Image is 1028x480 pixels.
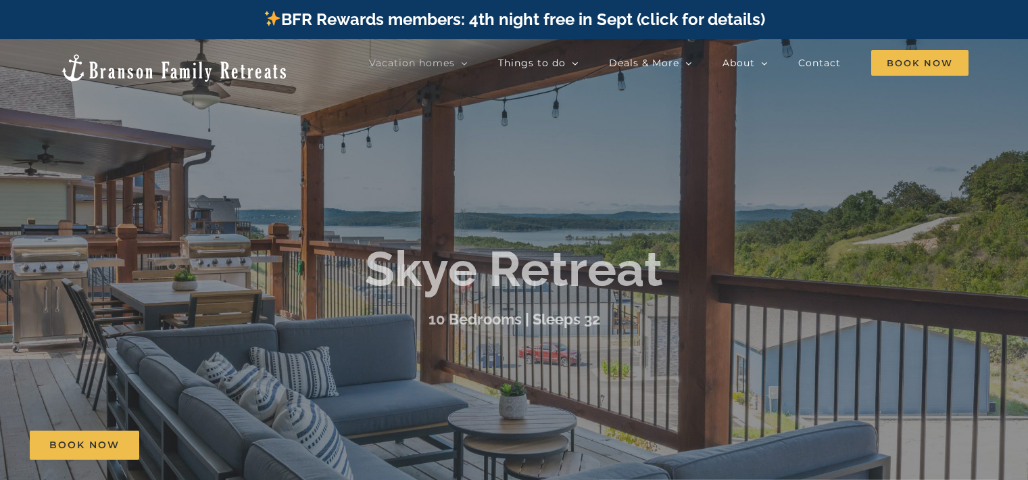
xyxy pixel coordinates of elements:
[609,49,692,76] a: Deals & More
[264,10,280,26] img: ✨
[871,50,969,76] span: Book Now
[49,439,120,451] span: Book Now
[498,58,566,68] span: Things to do
[429,310,600,328] h3: 10 Bedrooms | Sleeps 32
[30,431,139,460] a: Book Now
[369,49,969,76] nav: Main Menu
[369,49,468,76] a: Vacation homes
[798,58,841,68] span: Contact
[369,58,455,68] span: Vacation homes
[59,53,289,83] img: Branson Family Retreats Logo
[263,9,765,29] a: BFR Rewards members: 4th night free in Sept (click for details)
[723,49,768,76] a: About
[498,49,579,76] a: Things to do
[798,49,841,76] a: Contact
[365,240,663,297] b: Skye Retreat
[723,58,755,68] span: About
[609,58,679,68] span: Deals & More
